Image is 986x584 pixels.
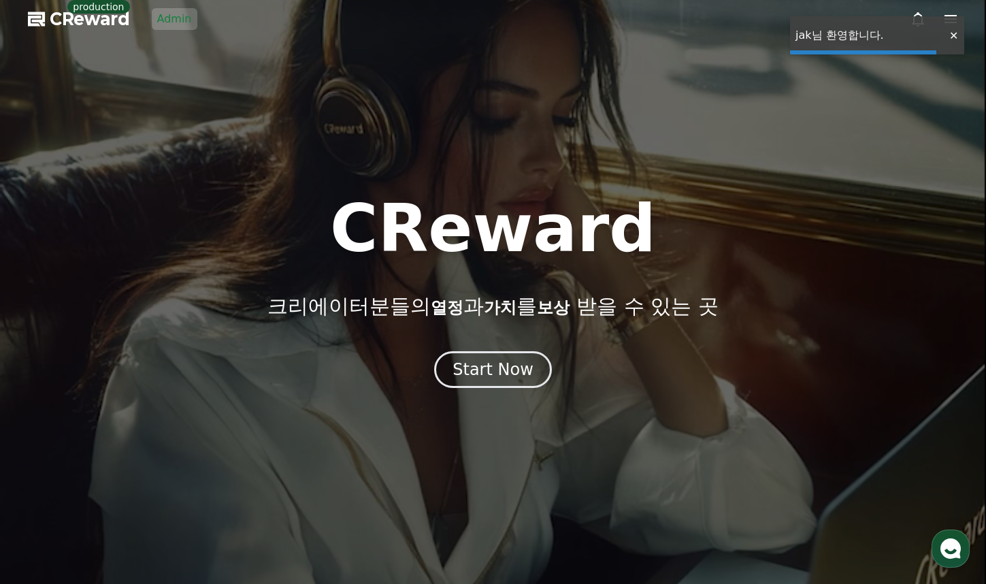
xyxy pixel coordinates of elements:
[50,8,130,30] span: CReward
[152,8,197,30] a: Admin
[453,359,533,380] div: Start Now
[484,298,516,317] span: 가치
[431,298,463,317] span: 열정
[537,298,570,317] span: 보상
[330,196,656,261] h1: CReward
[434,365,552,378] a: Start Now
[267,294,718,319] p: 크리에이터분들의 과 를 받을 수 있는 곳
[28,8,130,30] a: CReward
[434,351,552,388] button: Start Now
